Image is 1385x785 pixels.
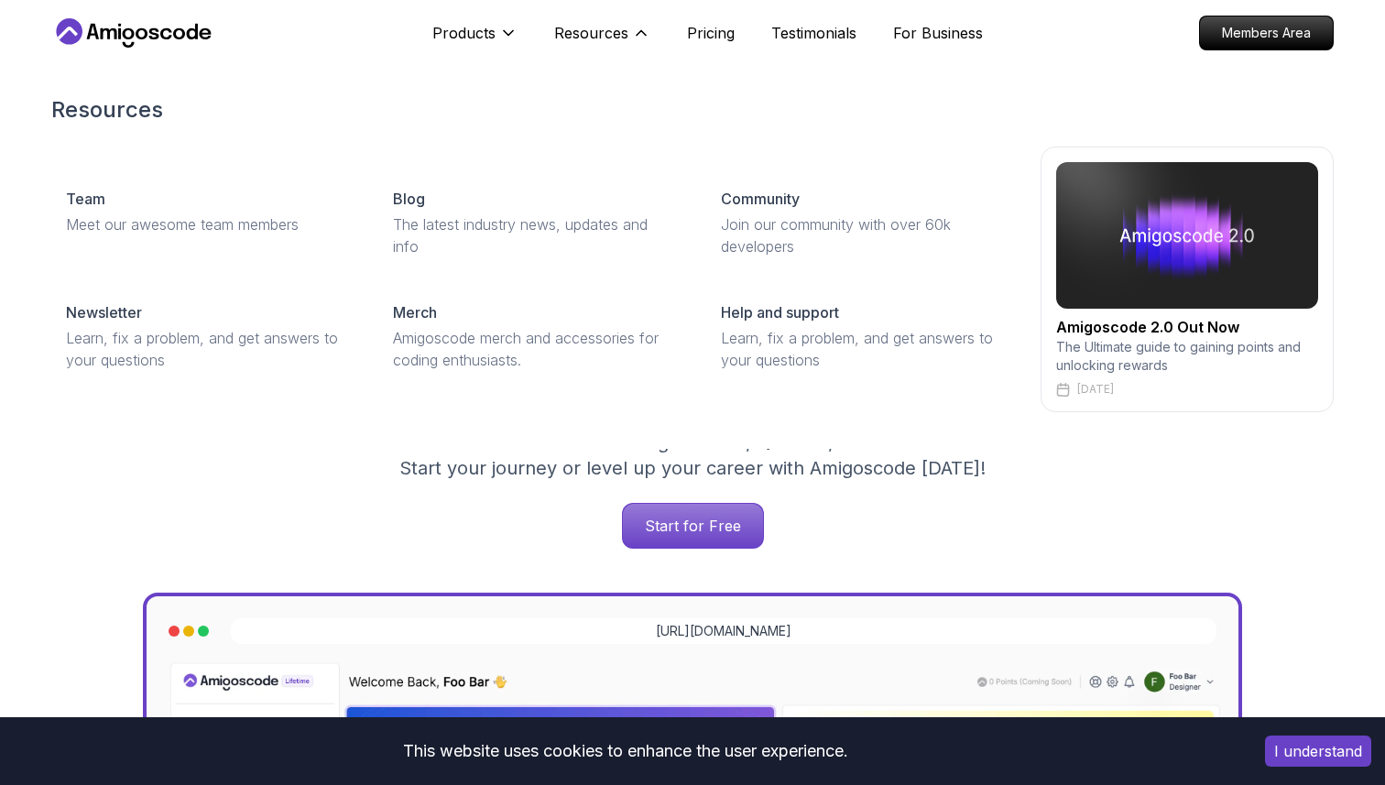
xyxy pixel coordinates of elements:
a: Help and supportLearn, fix a problem, and get answers to your questions [706,287,1019,386]
p: The latest industry news, updates and info [393,213,676,257]
p: Merch [393,301,437,323]
a: Members Area [1199,16,1334,50]
button: Resources [554,22,650,59]
h2: Resources [51,95,1334,125]
a: Pricing [687,22,735,44]
a: TeamMeet our awesome team members [51,173,364,250]
p: Join our community with over 60k developers [721,213,1004,257]
a: BlogThe latest industry news, updates and info [378,173,691,272]
p: Products [432,22,496,44]
a: Start for Free [622,503,764,549]
a: MerchAmigoscode merch and accessories for coding enthusiasts. [378,287,691,386]
img: amigoscode 2.0 [1056,162,1318,309]
p: Members Area [1200,16,1333,49]
p: Start for Free [623,504,763,548]
p: Learn, fix a problem, and get answers to your questions [66,327,349,371]
p: Learn, fix a problem, and get answers to your questions [721,327,1004,371]
a: amigoscode 2.0Amigoscode 2.0 Out NowThe Ultimate guide to gaining points and unlocking rewards[DATE] [1041,147,1334,412]
button: Products [432,22,518,59]
a: NewsletterLearn, fix a problem, and get answers to your questions [51,287,364,386]
iframe: chat widget [1271,671,1385,758]
p: Amigoscode merch and accessories for coding enthusiasts. [393,327,676,371]
p: Help and support [721,301,839,323]
p: Blog [393,188,425,210]
p: Meet our awesome team members [66,213,349,235]
p: Community [721,188,800,210]
a: For Business [893,22,983,44]
a: CommunityJoin our community with over 60k developers [706,173,1019,272]
button: Accept cookies [1265,736,1371,767]
h2: Amigoscode 2.0 Out Now [1056,316,1318,338]
p: Team [66,188,105,210]
a: Testimonials [771,22,856,44]
p: Newsletter [66,301,142,323]
p: Get unlimited access to coding , , and . Start your journey or level up your career with Amigosco... [385,430,1000,481]
p: Resources [554,22,628,44]
p: The Ultimate guide to gaining points and unlocking rewards [1056,338,1318,375]
div: This website uses cookies to enhance the user experience. [14,731,1238,771]
p: [DATE] [1077,382,1114,397]
a: [URL][DOMAIN_NAME] [656,622,791,640]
